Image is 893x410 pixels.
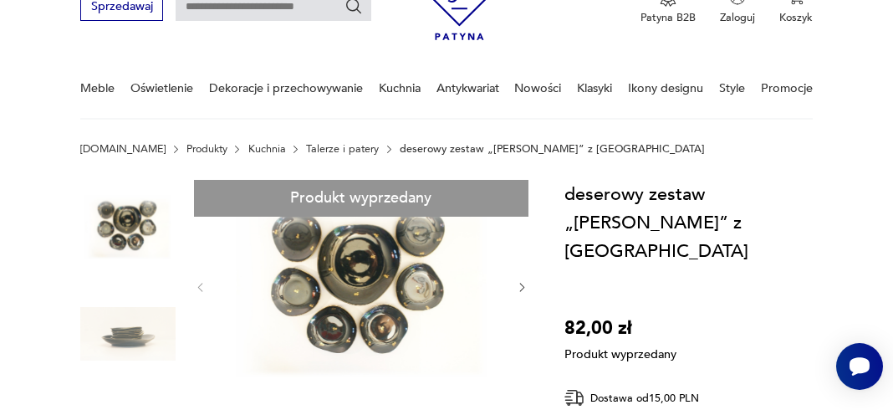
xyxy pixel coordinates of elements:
[306,143,379,155] a: Talerze i patery
[436,59,499,117] a: Antykwariat
[80,3,163,13] a: Sprzedawaj
[80,143,166,155] a: [DOMAIN_NAME]
[564,387,750,408] div: Dostawa od 15,00 PLN
[564,387,584,408] img: Ikona dostawy
[80,59,115,117] a: Meble
[564,342,676,363] p: Produkt wyprzedany
[564,314,676,342] p: 82,00 zł
[628,59,703,117] a: Ikony designu
[836,343,883,390] iframe: Smartsupp widget button
[248,143,286,155] a: Kuchnia
[130,59,193,117] a: Oświetlenie
[564,180,857,266] h1: deserowy zestaw „[PERSON_NAME]” z [GEOGRAPHIC_DATA]
[577,59,612,117] a: Klasyki
[400,143,705,155] p: deserowy zestaw „[PERSON_NAME]” z [GEOGRAPHIC_DATA]
[209,59,363,117] a: Dekoracje i przechowywanie
[720,10,755,25] p: Zaloguj
[779,10,813,25] p: Koszyk
[514,59,561,117] a: Nowości
[761,59,813,117] a: Promocje
[719,59,745,117] a: Style
[640,10,696,25] p: Patyna B2B
[379,59,421,117] a: Kuchnia
[186,143,227,155] a: Produkty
